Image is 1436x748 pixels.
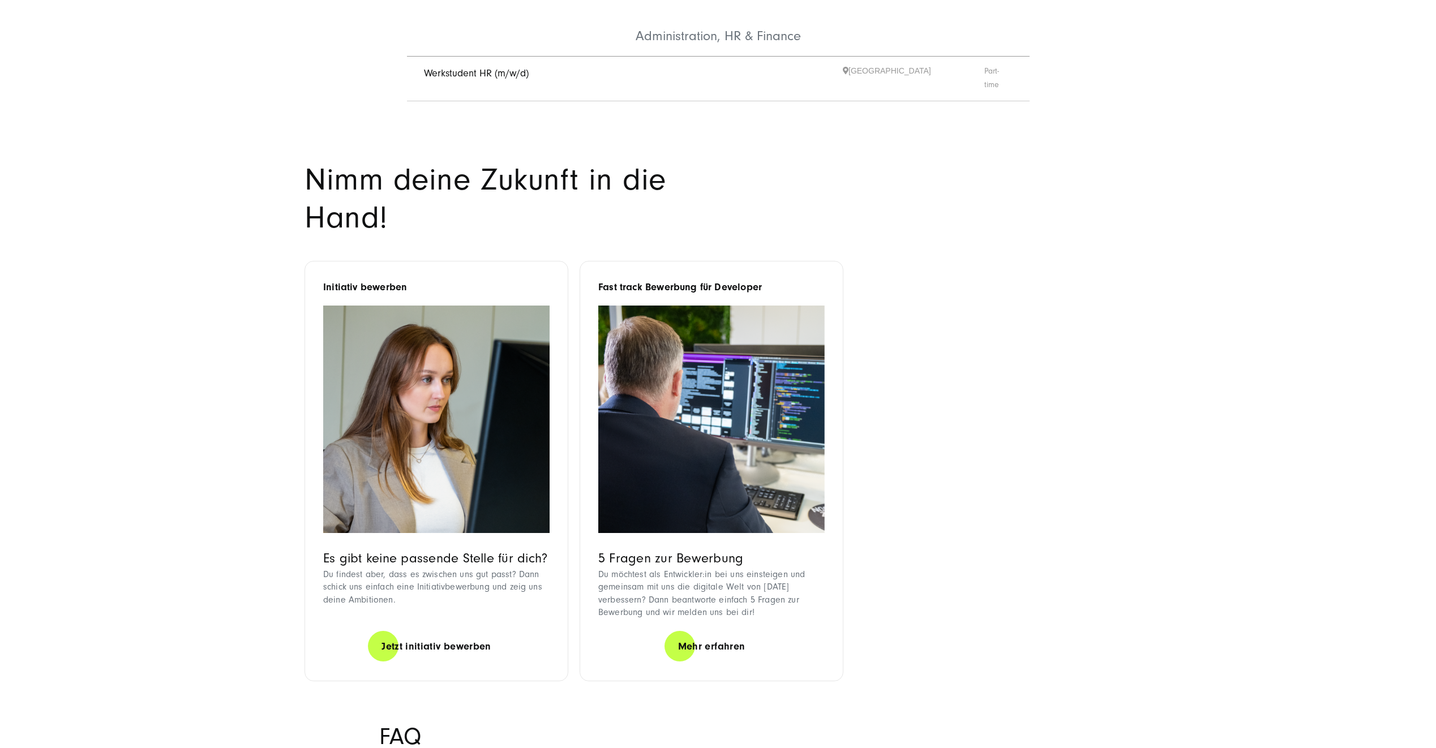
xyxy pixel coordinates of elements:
h2: Nimm deine Zukunft in die Hand! [305,161,706,237]
h6: Initiativ bewerben [323,280,550,295]
a: Mehr erfahren [665,630,759,663]
span: Part-time [984,65,1013,92]
img: Initiativ bewerben 2000x1330 [323,306,550,533]
p: Du möchtest als Entwickler:in bei uns einsteigen und gemeinsam mit uns die digitale Welt von [DAT... [598,568,825,619]
h6: Fast track Bewerbung für Developer [598,280,825,295]
p: Du findest aber, dass es zwischen uns gut passt? Dann schick uns einfach eine Initiativbewerbung ... [323,568,550,606]
img: SUNZINET expert sitting at on a computer coding [598,306,825,533]
a: Werkstudent HR (m/w/d) [424,67,529,79]
span: [GEOGRAPHIC_DATA] [843,65,984,92]
a: Jetzt initiativ bewerben [368,630,505,663]
h3: 5 Fragen zur Bewerbung [598,550,825,566]
h3: Es gibt keine passende Stelle für dich? [323,550,550,566]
